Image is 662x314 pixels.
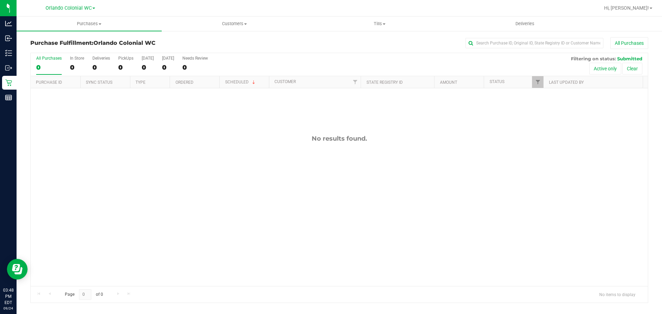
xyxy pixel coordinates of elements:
inline-svg: Retail [5,79,12,86]
span: Orlando Colonial WC [46,5,92,11]
div: 0 [142,63,154,71]
inline-svg: Inventory [5,50,12,57]
div: Deliveries [92,56,110,61]
a: Customer [274,79,296,84]
a: Scheduled [225,80,257,84]
a: Customers [162,17,307,31]
div: All Purchases [36,56,62,61]
div: 0 [182,63,208,71]
span: Customers [162,21,307,27]
div: In Store [70,56,84,61]
a: Filter [532,76,543,88]
a: Purchase ID [36,80,62,85]
a: Filter [349,76,361,88]
div: [DATE] [162,56,174,61]
a: Status [490,79,504,84]
span: Orlando Colonial WC [93,40,156,46]
a: Deliveries [452,17,598,31]
a: Ordered [175,80,193,85]
p: 03:48 PM EDT [3,287,13,306]
a: State Registry ID [367,80,403,85]
div: 0 [36,63,62,71]
button: All Purchases [610,37,648,49]
iframe: Resource center [7,259,28,280]
div: 0 [92,63,110,71]
inline-svg: Analytics [5,20,12,27]
a: Purchases [17,17,162,31]
a: Tills [307,17,452,31]
span: Submitted [617,56,642,61]
div: No results found. [31,135,648,142]
a: Type [136,80,146,85]
span: Filtering on status: [571,56,616,61]
a: Amount [440,80,457,85]
span: No items to display [594,289,641,300]
inline-svg: Inbound [5,35,12,42]
inline-svg: Reports [5,94,12,101]
inline-svg: Outbound [5,64,12,71]
button: Active only [589,63,621,74]
div: PickUps [118,56,133,61]
div: Needs Review [182,56,208,61]
h3: Purchase Fulfillment: [30,40,236,46]
p: 09/24 [3,306,13,311]
input: Search Purchase ID, Original ID, State Registry ID or Customer Name... [465,38,603,48]
div: [DATE] [142,56,154,61]
div: 0 [70,63,84,71]
div: 0 [118,63,133,71]
span: Tills [307,21,452,27]
span: Deliveries [506,21,544,27]
span: Page of 0 [59,289,109,300]
button: Clear [622,63,642,74]
span: Purchases [17,21,162,27]
a: Last Updated By [549,80,584,85]
div: 0 [162,63,174,71]
span: Hi, [PERSON_NAME]! [604,5,649,11]
a: Sync Status [86,80,112,85]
